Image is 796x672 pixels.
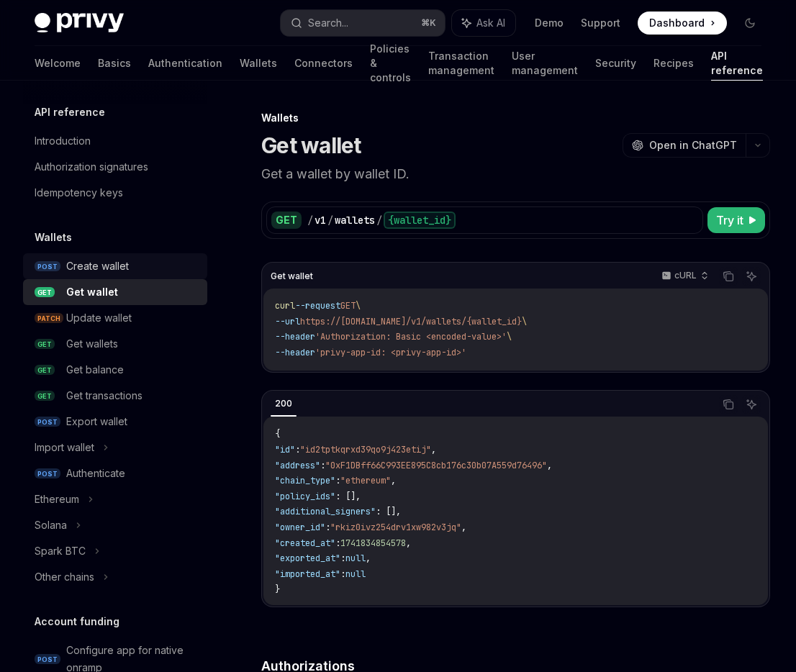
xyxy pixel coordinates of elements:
div: Import wallet [35,439,94,456]
a: Recipes [653,46,694,81]
span: } [275,584,280,595]
div: Wallets [261,111,770,125]
a: Introduction [23,128,207,154]
div: Ethereum [35,491,79,508]
button: Toggle dark mode [738,12,761,35]
span: --request [295,300,340,312]
span: --url [275,316,300,327]
span: : [295,444,300,455]
a: Welcome [35,46,81,81]
div: Export wallet [66,413,127,430]
a: GETGet wallet [23,279,207,305]
div: Get wallet [66,283,118,301]
button: Copy the contents from the code block [719,395,738,414]
a: Support [581,16,620,30]
span: GET [35,339,55,350]
span: "chain_type" [275,475,335,486]
span: GET [35,287,55,298]
span: : [340,568,345,580]
span: : [], [335,491,361,502]
span: "additional_signers" [275,506,376,517]
h5: Account funding [35,613,119,630]
a: GETGet wallets [23,331,207,357]
div: Get wallets [66,335,118,353]
span: 'privy-app-id: <privy-app-id>' [315,347,466,358]
button: Ask AI [742,267,761,286]
span: 1741834854578 [340,537,406,549]
span: "exported_at" [275,553,340,564]
a: Policies & controls [370,46,411,81]
span: GET [35,391,55,401]
div: / [307,213,313,227]
span: "address" [275,460,320,471]
span: Ask AI [476,16,505,30]
div: GET [271,212,302,229]
a: POSTAuthenticate [23,460,207,486]
h5: Wallets [35,229,72,246]
button: Ask AI [742,395,761,414]
div: Idempotency keys [35,184,123,201]
span: POST [35,654,60,665]
span: POST [35,468,60,479]
a: Authentication [148,46,222,81]
span: "policy_ids" [275,491,335,502]
div: 200 [271,395,297,412]
a: POSTCreate wallet [23,253,207,279]
span: \ [507,331,512,342]
span: , [391,475,396,486]
span: ⌘ K [421,17,436,29]
a: Idempotency keys [23,180,207,206]
span: : [335,537,340,549]
span: , [461,522,466,533]
span: 'Authorization: Basic <encoded-value>' [315,331,507,342]
h1: Get wallet [261,132,361,158]
span: https://[DOMAIN_NAME]/v1/wallets/{wallet_id} [300,316,522,327]
span: : [335,475,340,486]
span: , [431,444,436,455]
span: Dashboard [649,16,705,30]
img: dark logo [35,13,124,33]
h5: API reference [35,104,105,121]
span: null [345,553,366,564]
span: "id2tptkqrxd39qo9j423etij" [300,444,431,455]
div: Search... [308,14,348,32]
a: Wallets [240,46,277,81]
span: "id" [275,444,295,455]
span: , [406,537,411,549]
button: Copy the contents from the code block [719,267,738,286]
span: "rkiz0ivz254drv1xw982v3jq" [330,522,461,533]
span: GET [340,300,356,312]
div: Update wallet [66,309,132,327]
span: : [], [376,506,401,517]
a: User management [512,46,578,81]
button: cURL [653,264,715,289]
span: POST [35,261,60,272]
a: GETGet transactions [23,383,207,409]
a: POSTExport wallet [23,409,207,435]
div: Authorization signatures [35,158,148,176]
span: "created_at" [275,537,335,549]
span: PATCH [35,313,63,324]
div: {wallet_id} [384,212,456,229]
div: Create wallet [66,258,129,275]
a: API reference [711,46,763,81]
a: Basics [98,46,131,81]
div: Get balance [66,361,124,378]
a: Security [595,46,636,81]
div: / [376,213,382,227]
span: \ [356,300,361,312]
span: curl [275,300,295,312]
span: , [547,460,552,471]
span: Open in ChatGPT [649,138,737,153]
span: --header [275,347,315,358]
span: "imported_at" [275,568,340,580]
a: Connectors [294,46,353,81]
a: Dashboard [638,12,727,35]
span: POST [35,417,60,427]
button: Search...⌘K [281,10,445,36]
div: Spark BTC [35,542,86,560]
span: "ethereum" [340,475,391,486]
span: \ [522,316,527,327]
a: Authorization signatures [23,154,207,180]
div: / [327,213,333,227]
